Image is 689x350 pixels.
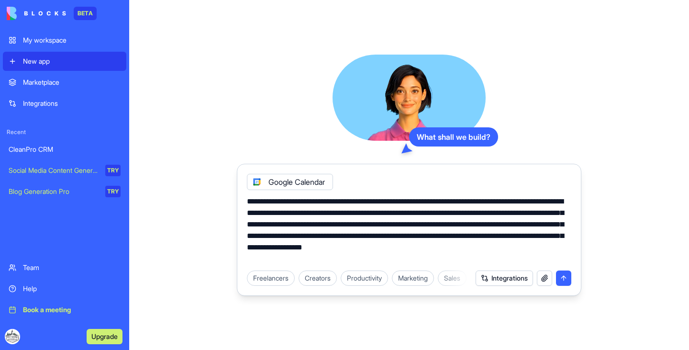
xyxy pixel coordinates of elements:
div: Creators [299,271,337,286]
a: New app [3,52,126,71]
div: Help [23,284,121,294]
div: Integrations [23,99,121,108]
img: ACg8ocJUuhCJYhvX_jKJCULYx2udiZ678g7ZXBwfkHBM3IhNS6i0D4gE=s96-c [5,329,20,344]
button: Integrations [476,271,533,286]
div: Blog Generation Pro [9,187,99,196]
div: Book a meeting [23,305,121,315]
div: Social Media Content Generator [9,166,99,175]
a: My workspace [3,31,126,50]
div: New app [23,56,121,66]
div: Sales [438,271,467,286]
a: Help [3,279,126,298]
div: TRY [105,186,121,197]
button: Upgrade [87,329,122,344]
div: Google Calendar [247,174,333,190]
a: Blog Generation ProTRY [3,182,126,201]
span: Recent [3,128,126,136]
div: Team [23,263,121,272]
div: Freelancers [247,271,295,286]
div: Productivity [341,271,388,286]
a: Team [3,258,126,277]
div: CleanPro CRM [9,145,121,154]
div: Marketing [392,271,434,286]
a: Book a meeting [3,300,126,319]
a: BETA [7,7,97,20]
div: Marketplace [23,78,121,87]
div: My workspace [23,35,121,45]
a: Social Media Content GeneratorTRY [3,161,126,180]
a: Upgrade [87,331,122,341]
div: TRY [105,165,121,176]
div: What shall we build? [409,127,498,147]
a: CleanPro CRM [3,140,126,159]
div: BETA [74,7,97,20]
a: Integrations [3,94,126,113]
img: logo [7,7,66,20]
a: Marketplace [3,73,126,92]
